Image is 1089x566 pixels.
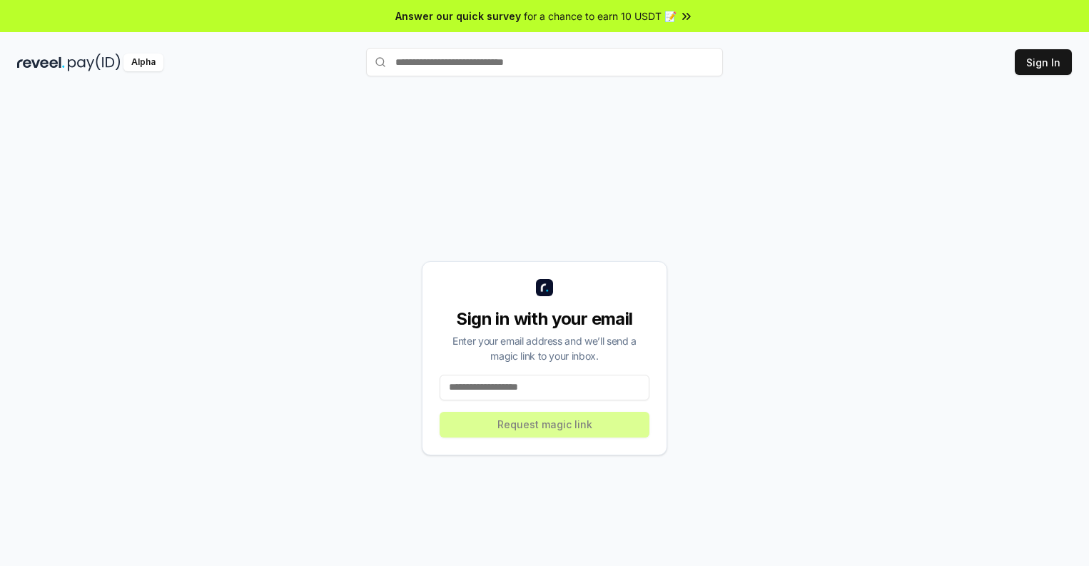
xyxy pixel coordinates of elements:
[123,54,163,71] div: Alpha
[440,333,649,363] div: Enter your email address and we’ll send a magic link to your inbox.
[536,279,553,296] img: logo_small
[1015,49,1072,75] button: Sign In
[395,9,521,24] span: Answer our quick survey
[440,308,649,330] div: Sign in with your email
[68,54,121,71] img: pay_id
[524,9,677,24] span: for a chance to earn 10 USDT 📝
[17,54,65,71] img: reveel_dark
